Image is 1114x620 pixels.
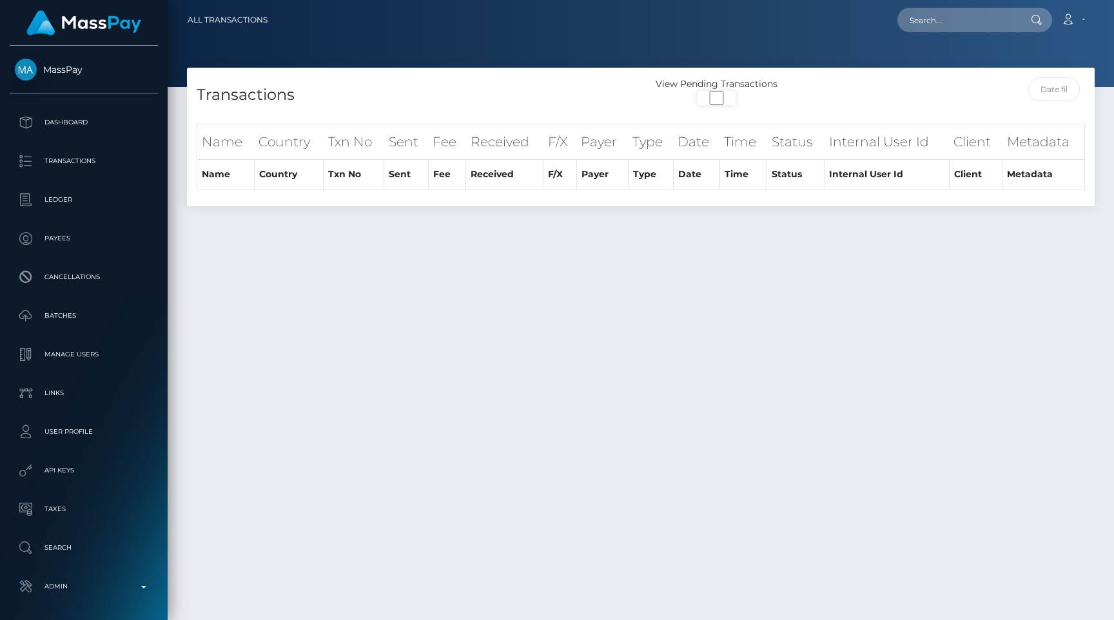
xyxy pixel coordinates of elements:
[15,59,37,81] img: MassPay
[10,532,158,564] a: Search
[384,160,429,189] th: Sent
[15,229,153,248] p: Payees
[673,124,719,159] th: Date
[324,160,384,189] th: Txn No
[26,10,141,35] img: MassPay Logo
[15,267,153,287] p: Cancellations
[949,124,1002,159] th: Client
[10,300,158,332] a: Batches
[466,160,543,189] th: Received
[576,160,628,189] th: Payer
[767,160,825,189] th: Status
[15,422,153,441] p: User Profile
[1028,77,1080,101] input: Date filter
[825,124,949,159] th: Internal User Id
[324,124,384,159] th: Txn No
[628,124,673,159] th: Type
[15,306,153,325] p: Batches
[10,145,158,177] a: Transactions
[10,222,158,255] a: Payees
[10,377,158,409] a: Links
[254,160,324,189] th: Country
[197,84,631,106] h4: Transactions
[384,124,429,159] th: Sent
[767,124,825,159] th: Status
[254,124,324,159] th: Country
[15,499,153,519] p: Taxes
[10,338,158,371] a: Manage Users
[543,160,577,189] th: F/X
[641,77,792,91] div: View Pending Transactions
[428,124,465,159] th: Fee
[825,160,949,189] th: Internal User Id
[10,570,158,603] a: Admin
[1002,160,1085,189] th: Metadata
[576,124,628,159] th: Payer
[673,160,719,189] th: Date
[15,383,153,403] p: Links
[10,454,158,487] a: API Keys
[719,160,767,189] th: Time
[15,190,153,209] p: Ledger
[188,6,268,34] a: All Transactions
[10,184,158,216] a: Ledger
[15,113,153,132] p: Dashboard
[197,124,255,159] th: Name
[897,8,1019,32] input: Search...
[197,160,255,189] th: Name
[628,160,673,189] th: Type
[15,345,153,364] p: Manage Users
[719,124,767,159] th: Time
[10,106,158,139] a: Dashboard
[428,160,465,189] th: Fee
[15,538,153,557] p: Search
[10,64,158,75] span: MassPay
[10,493,158,525] a: Taxes
[10,261,158,293] a: Cancellations
[15,151,153,171] p: Transactions
[10,416,158,448] a: User Profile
[15,461,153,480] p: API Keys
[15,577,153,596] p: Admin
[1002,124,1085,159] th: Metadata
[949,160,1002,189] th: Client
[543,124,577,159] th: F/X
[466,124,543,159] th: Received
